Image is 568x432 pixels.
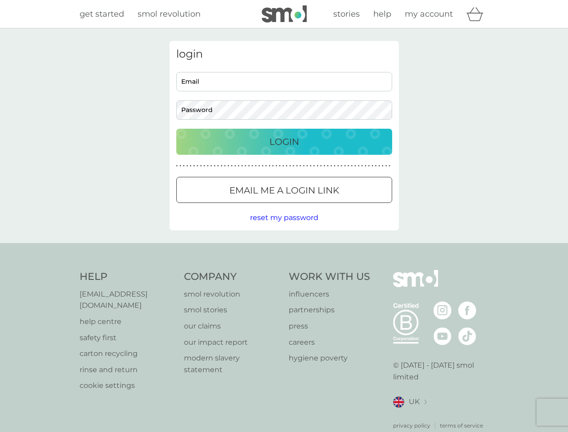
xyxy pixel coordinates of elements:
[434,301,452,319] img: visit the smol Instagram page
[238,164,240,168] p: ●
[80,332,175,344] a: safety first
[466,5,489,23] div: basket
[373,8,391,21] a: help
[279,164,281,168] p: ●
[176,177,392,203] button: Email me a login link
[306,164,308,168] p: ●
[80,364,175,376] p: rinse and return
[293,164,295,168] p: ●
[186,164,188,168] p: ●
[424,400,427,405] img: select a new location
[334,164,335,168] p: ●
[176,164,178,168] p: ●
[190,164,192,168] p: ●
[440,421,483,430] a: terms of service
[250,213,318,222] span: reset my password
[250,212,318,224] button: reset my password
[289,304,370,316] a: partnerships
[255,164,257,168] p: ●
[210,164,212,168] p: ●
[245,164,246,168] p: ●
[375,164,377,168] p: ●
[138,9,201,19] span: smol revolution
[289,270,370,284] h4: Work With Us
[393,360,489,382] p: © [DATE] - [DATE] smol limited
[200,164,202,168] p: ●
[389,164,390,168] p: ●
[344,164,346,168] p: ●
[320,164,322,168] p: ●
[289,320,370,332] a: press
[393,396,404,408] img: UK flag
[176,48,392,61] h3: login
[358,164,360,168] p: ●
[405,9,453,19] span: my account
[80,380,175,391] a: cookie settings
[138,8,201,21] a: smol revolution
[393,421,430,430] a: privacy policy
[382,164,384,168] p: ●
[331,164,332,168] p: ●
[289,288,370,300] a: influencers
[333,9,360,19] span: stories
[458,327,476,345] img: visit the smol Tiktok page
[262,164,264,168] p: ●
[184,288,280,300] a: smol revolution
[259,164,260,168] p: ●
[361,164,363,168] p: ●
[229,183,339,198] p: Email me a login link
[251,164,253,168] p: ●
[327,164,329,168] p: ●
[184,320,280,332] a: our claims
[300,164,301,168] p: ●
[184,337,280,348] a: our impact report
[289,337,370,348] p: careers
[272,164,274,168] p: ●
[296,164,298,168] p: ●
[286,164,288,168] p: ●
[184,304,280,316] a: smol stories
[354,164,356,168] p: ●
[310,164,312,168] p: ●
[337,164,339,168] p: ●
[207,164,209,168] p: ●
[221,164,223,168] p: ●
[269,135,299,149] p: Login
[179,164,181,168] p: ●
[365,164,367,168] p: ●
[282,164,284,168] p: ●
[80,288,175,311] a: [EMAIL_ADDRESS][DOMAIN_NAME]
[323,164,325,168] p: ●
[228,164,229,168] p: ●
[80,270,175,284] h4: Help
[224,164,226,168] p: ●
[289,352,370,364] a: hygiene poverty
[393,270,438,301] img: smol
[313,164,315,168] p: ●
[248,164,250,168] p: ●
[351,164,353,168] p: ●
[204,164,206,168] p: ●
[197,164,198,168] p: ●
[265,164,267,168] p: ●
[184,352,280,375] a: modern slavery statement
[214,164,215,168] p: ●
[368,164,370,168] p: ●
[193,164,195,168] p: ●
[183,164,185,168] p: ●
[303,164,305,168] p: ●
[80,348,175,360] a: carton recycling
